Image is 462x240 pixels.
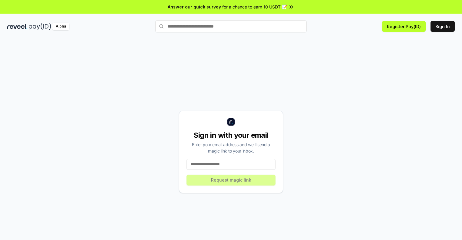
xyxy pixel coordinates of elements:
img: pay_id [29,23,51,30]
div: Enter your email address and we’ll send a magic link to your inbox. [186,141,276,154]
img: logo_small [227,118,235,126]
span: Answer our quick survey [168,4,221,10]
img: reveel_dark [7,23,28,30]
button: Register Pay(ID) [382,21,426,32]
span: for a chance to earn 10 USDT 📝 [222,4,287,10]
div: Sign in with your email [186,130,276,140]
button: Sign In [431,21,455,32]
div: Alpha [52,23,69,30]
